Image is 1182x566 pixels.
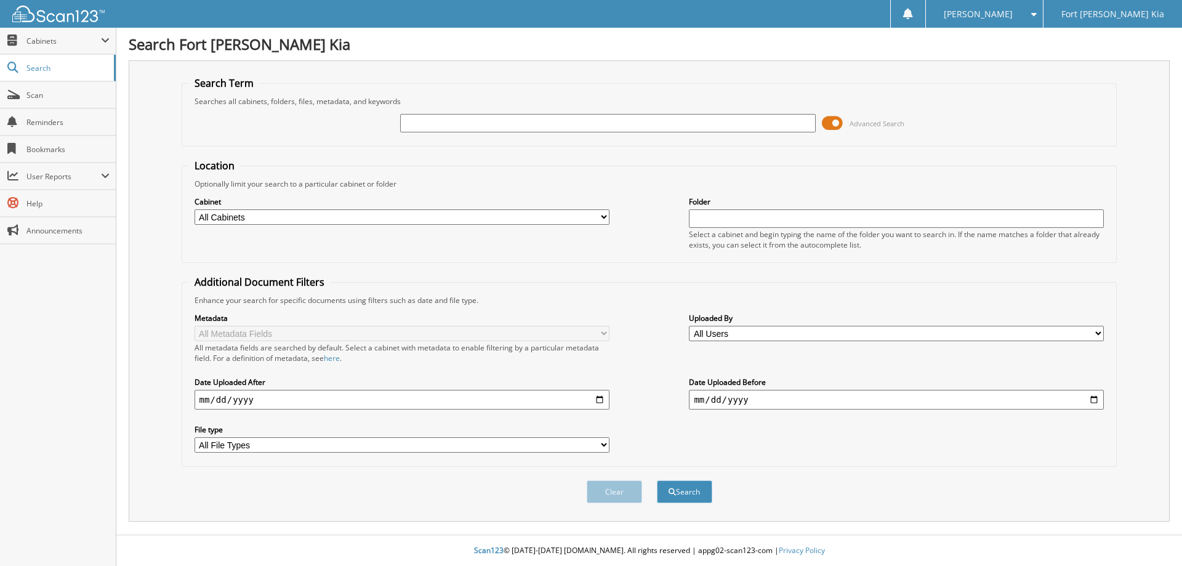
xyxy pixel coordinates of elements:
[689,313,1104,323] label: Uploaded By
[689,196,1104,207] label: Folder
[26,117,110,127] span: Reminders
[26,171,101,182] span: User Reports
[188,295,1111,305] div: Enhance your search for specific documents using filters such as date and file type.
[26,90,110,100] span: Scan
[26,36,101,46] span: Cabinets
[188,96,1111,107] div: Searches all cabinets, folders, files, metadata, and keywords
[324,353,340,363] a: here
[944,10,1013,18] span: [PERSON_NAME]
[188,275,331,289] legend: Additional Document Filters
[1061,10,1164,18] span: Fort [PERSON_NAME] Kia
[689,390,1104,410] input: end
[195,390,609,410] input: start
[188,179,1111,189] div: Optionally limit your search to a particular cabinet or folder
[779,545,825,556] a: Privacy Policy
[195,196,609,207] label: Cabinet
[689,229,1104,250] div: Select a cabinet and begin typing the name of the folder you want to search in. If the name match...
[129,34,1170,54] h1: Search Fort [PERSON_NAME] Kia
[195,313,609,323] label: Metadata
[474,545,504,556] span: Scan123
[188,159,241,172] legend: Location
[26,225,110,236] span: Announcements
[195,342,609,363] div: All metadata fields are searched by default. Select a cabinet with metadata to enable filtering b...
[26,63,108,73] span: Search
[689,377,1104,387] label: Date Uploaded Before
[26,198,110,209] span: Help
[850,119,904,128] span: Advanced Search
[587,480,642,503] button: Clear
[12,6,105,22] img: scan123-logo-white.svg
[195,377,609,387] label: Date Uploaded After
[657,480,712,503] button: Search
[188,76,260,90] legend: Search Term
[195,424,609,435] label: File type
[116,536,1182,566] div: © [DATE]-[DATE] [DOMAIN_NAME]. All rights reserved | appg02-scan123-com |
[26,144,110,155] span: Bookmarks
